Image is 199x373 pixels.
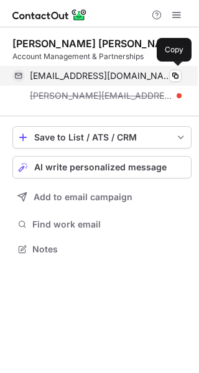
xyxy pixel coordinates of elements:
[12,126,192,149] button: save-profile-one-click
[34,162,167,172] span: AI write personalized message
[12,241,192,258] button: Notes
[30,90,172,101] span: [PERSON_NAME][EMAIL_ADDRESS][DOMAIN_NAME]
[12,186,192,208] button: Add to email campaign
[12,156,192,178] button: AI write personalized message
[12,51,192,62] div: Account Management & Partnerships
[34,132,170,142] div: Save to List / ATS / CRM
[12,37,182,50] div: [PERSON_NAME] [PERSON_NAME]
[12,216,192,233] button: Find work email
[32,244,187,255] span: Notes
[32,219,187,230] span: Find work email
[30,70,172,81] span: [EMAIL_ADDRESS][DOMAIN_NAME]
[12,7,87,22] img: ContactOut v5.3.10
[34,192,132,202] span: Add to email campaign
